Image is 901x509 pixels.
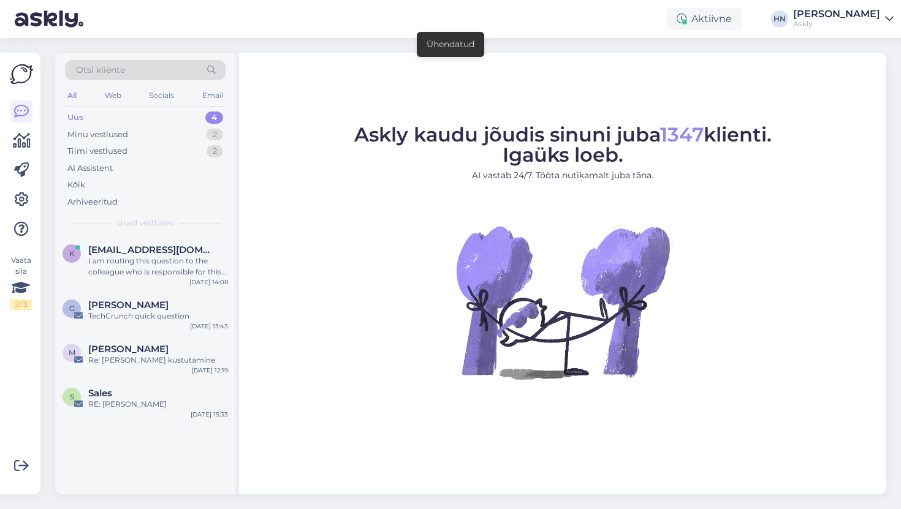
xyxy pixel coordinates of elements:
[88,388,112,399] span: Sales
[667,8,742,30] div: Aktiivne
[200,88,226,104] div: Email
[192,366,228,375] div: [DATE] 12:19
[354,123,772,167] span: Askly kaudu jõudis sinuni juba klienti. Igaüks loeb.
[65,88,79,104] div: All
[70,392,74,401] span: S
[67,196,118,208] div: Arhiveeritud
[76,64,125,77] span: Otsi kliente
[67,129,128,141] div: Minu vestlused
[427,38,474,51] div: Ühendatud
[69,348,75,357] span: m
[10,62,33,86] img: Askly Logo
[69,249,75,258] span: k
[88,399,228,410] div: RE: [PERSON_NAME]
[88,355,228,366] div: Re: [PERSON_NAME] kustutamine
[67,179,85,191] div: Kõik
[660,123,704,146] span: 1347
[452,192,673,412] img: No Chat active
[88,344,169,355] span: martin soorand
[88,244,216,255] span: katariina@huppa.eu
[117,217,174,228] span: Uued vestlused
[69,304,75,313] span: G
[793,9,880,19] div: [PERSON_NAME]
[88,255,228,277] div: I am routing this question to the colleague who is responsible for this topic. The reply might ta...
[207,145,223,157] div: 2
[102,88,124,104] div: Web
[67,145,127,157] div: Tiimi vestlused
[191,410,228,419] div: [DATE] 15:33
[793,19,880,29] div: Askly
[67,162,113,175] div: AI Assistent
[10,299,32,310] div: 2 / 3
[146,88,177,104] div: Socials
[189,277,228,287] div: [DATE] 14:08
[190,322,228,331] div: [DATE] 13:43
[67,111,83,124] div: Uus
[793,9,894,29] a: [PERSON_NAME]Askly
[88,311,228,322] div: TechCrunch quick question
[354,169,772,182] p: AI vastab 24/7. Tööta nutikamalt juba täna.
[205,111,223,124] div: 4
[207,129,223,141] div: 2
[88,300,169,311] span: Greg Wise
[771,10,788,28] div: HN
[10,255,32,310] div: Vaata siia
